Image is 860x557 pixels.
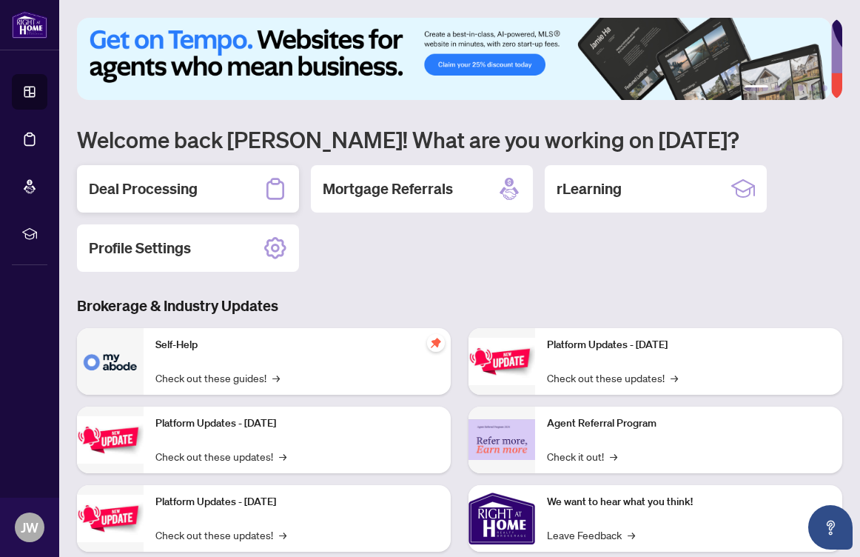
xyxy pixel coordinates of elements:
[155,494,439,510] p: Platform Updates - [DATE]
[155,370,280,386] a: Check out these guides!→
[155,337,439,353] p: Self-Help
[808,505,853,550] button: Open asap
[77,495,144,541] img: Platform Updates - July 21, 2025
[557,179,622,199] h2: rLearning
[628,527,635,543] span: →
[774,85,780,91] button: 2
[468,338,535,384] img: Platform Updates - June 23, 2025
[547,337,830,353] p: Platform Updates - [DATE]
[745,85,768,91] button: 1
[77,18,831,100] img: Slide 0
[77,416,144,463] img: Platform Updates - September 16, 2025
[21,517,38,538] span: JW
[810,85,816,91] button: 5
[547,527,635,543] a: Leave Feedback→
[547,416,830,432] p: Agent Referral Program
[155,416,439,432] p: Platform Updates - [DATE]
[610,448,617,464] span: →
[279,527,286,543] span: →
[427,334,445,352] span: pushpin
[89,238,191,259] h2: Profile Settings
[12,11,47,39] img: logo
[547,494,830,510] p: We want to hear what you think!
[468,419,535,460] img: Agent Referral Program
[547,370,678,386] a: Check out these updates!→
[822,85,827,91] button: 6
[323,179,453,199] h2: Mortgage Referrals
[89,179,198,199] h2: Deal Processing
[798,85,804,91] button: 4
[77,125,842,153] h1: Welcome back [PERSON_NAME]! What are you working on [DATE]?
[786,85,792,91] button: 3
[77,296,842,316] h3: Brokerage & Industry Updates
[155,448,286,464] a: Check out these updates!→
[547,448,617,464] a: Check it out!→
[671,370,678,386] span: →
[279,448,286,464] span: →
[155,527,286,543] a: Check out these updates!→
[468,485,535,552] img: We want to hear what you think!
[77,328,144,395] img: Self-Help
[272,370,280,386] span: →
